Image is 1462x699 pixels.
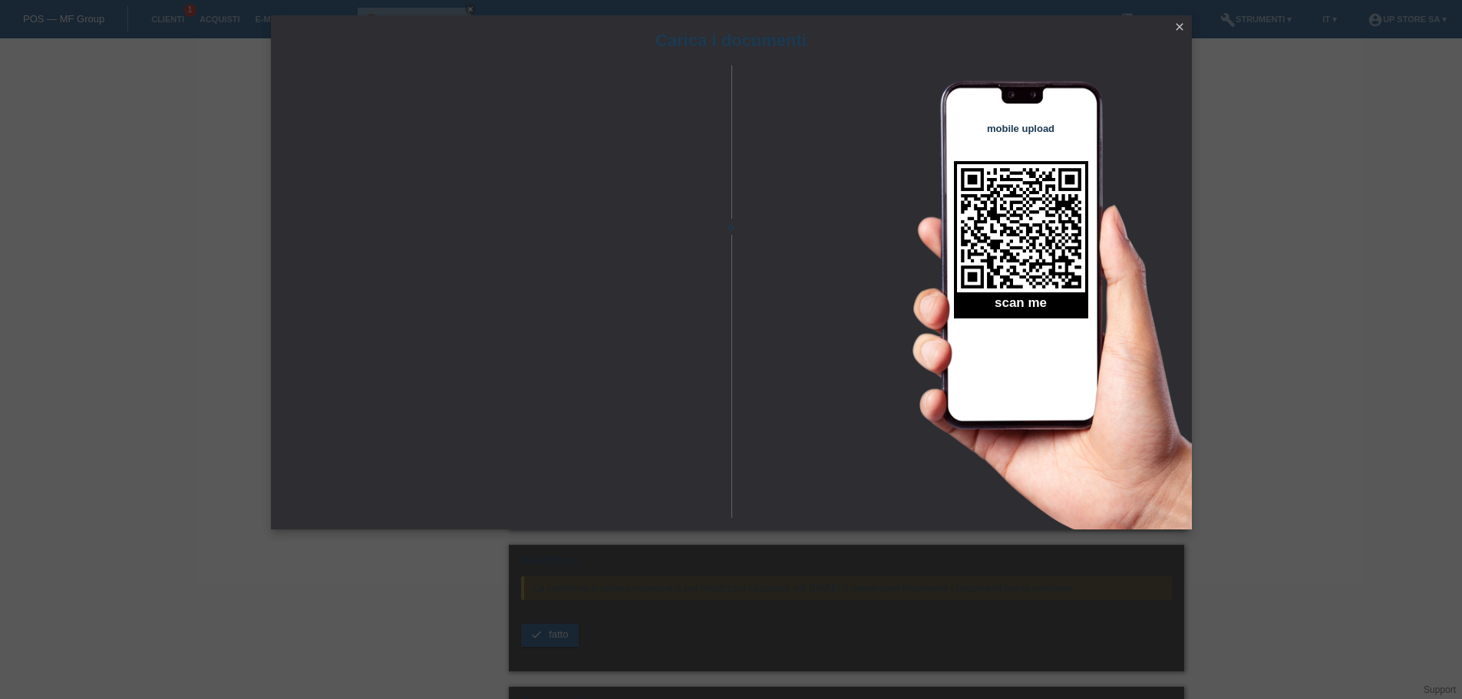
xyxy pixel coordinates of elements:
iframe: Upload [294,104,705,487]
span: o [705,219,758,235]
h2: scan me [954,295,1088,318]
h1: Carica i documenti [271,31,1192,50]
a: close [1170,19,1190,37]
h4: mobile upload [954,123,1088,134]
i: close [1173,21,1186,33]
